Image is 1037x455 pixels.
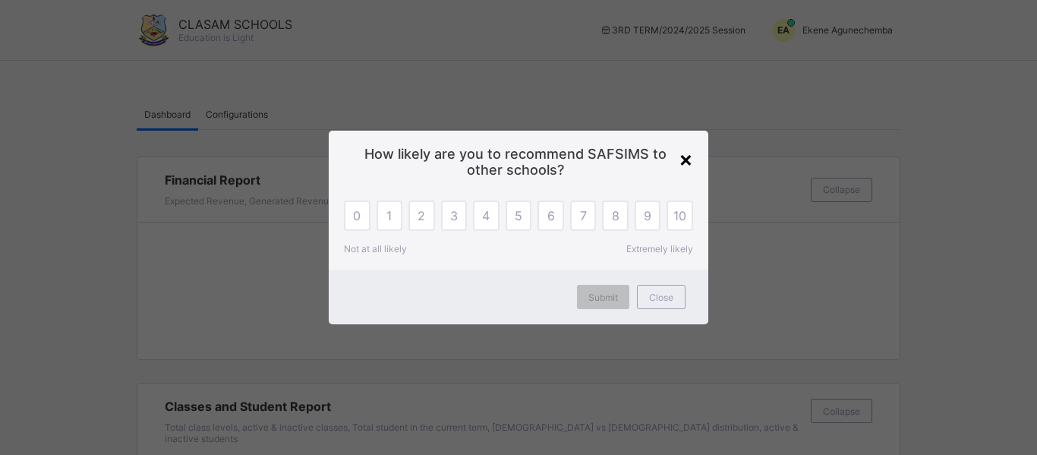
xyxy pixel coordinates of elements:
span: 7 [580,208,587,223]
span: How likely are you to recommend SAFSIMS to other schools? [351,146,686,178]
span: 9 [644,208,651,223]
div: × [679,146,693,172]
span: 5 [515,208,522,223]
span: Submit [588,292,618,303]
span: 6 [547,208,555,223]
span: 10 [673,208,686,223]
span: Close [649,292,673,303]
span: 3 [450,208,458,223]
span: Not at all likely [344,243,407,254]
span: 8 [612,208,619,223]
span: Extremely likely [626,243,693,254]
div: 0 [344,201,370,231]
span: 4 [482,208,490,223]
span: 2 [418,208,425,223]
span: 1 [386,208,392,223]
